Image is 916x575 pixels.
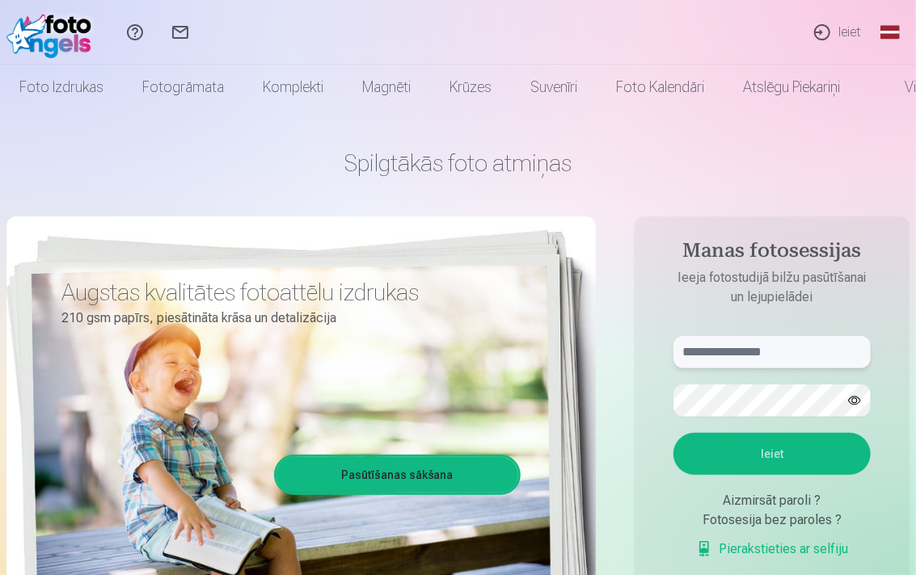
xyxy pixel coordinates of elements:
a: Krūzes [430,65,511,110]
p: 210 gsm papīrs, piesātināta krāsa un detalizācija [61,307,509,329]
a: Atslēgu piekariņi [724,65,859,110]
a: Foto kalendāri [597,65,724,110]
a: Magnēti [343,65,430,110]
a: Pierakstieties ar selfiju [696,539,848,559]
h4: Manas fotosessijas [657,239,887,268]
button: Ieiet [673,433,871,475]
div: Fotosesija bez paroles ? [673,510,871,530]
p: Ieeja fotostudijā bilžu pasūtīšanai un lejupielādei [657,268,887,307]
img: /fa1 [6,6,99,58]
a: Pasūtīšanas sākšana [276,457,518,493]
a: Komplekti [243,65,343,110]
h1: Spilgtākās foto atmiņas [6,149,910,178]
a: Fotogrāmata [123,65,243,110]
h3: Augstas kvalitātes fotoattēlu izdrukas [61,278,509,307]
div: Aizmirsāt paroli ? [673,491,871,510]
a: Suvenīri [511,65,597,110]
